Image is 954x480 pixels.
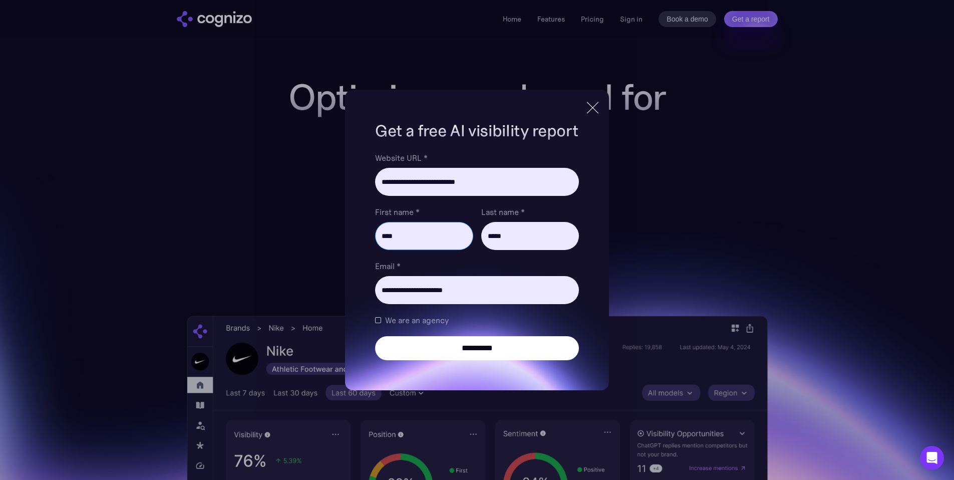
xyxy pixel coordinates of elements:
span: We are an agency [385,314,449,326]
label: Website URL * [375,152,578,164]
h1: Get a free AI visibility report [375,120,578,142]
div: Open Intercom Messenger [920,446,944,470]
label: Email * [375,260,578,272]
label: Last name * [481,206,579,218]
label: First name * [375,206,473,218]
form: Brand Report Form [375,152,578,360]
